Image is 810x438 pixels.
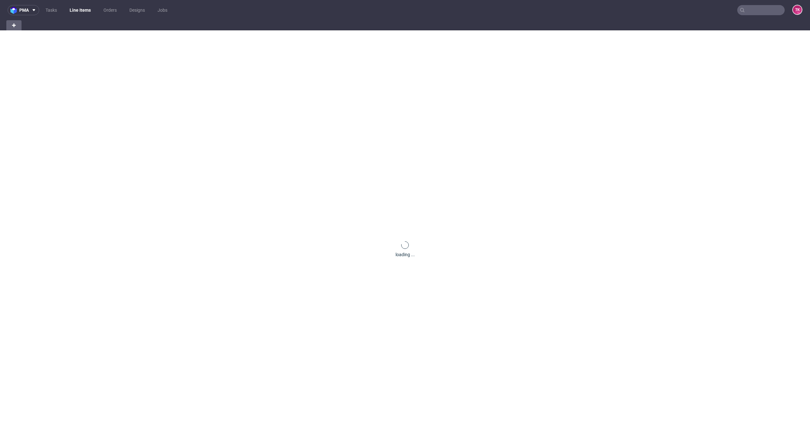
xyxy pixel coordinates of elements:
[10,7,19,14] img: logo
[126,5,149,15] a: Designs
[66,5,95,15] a: Line Items
[8,5,39,15] button: pma
[793,5,802,14] figcaption: TK
[396,251,415,258] div: loading ...
[100,5,121,15] a: Orders
[42,5,61,15] a: Tasks
[154,5,171,15] a: Jobs
[19,8,29,12] span: pma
